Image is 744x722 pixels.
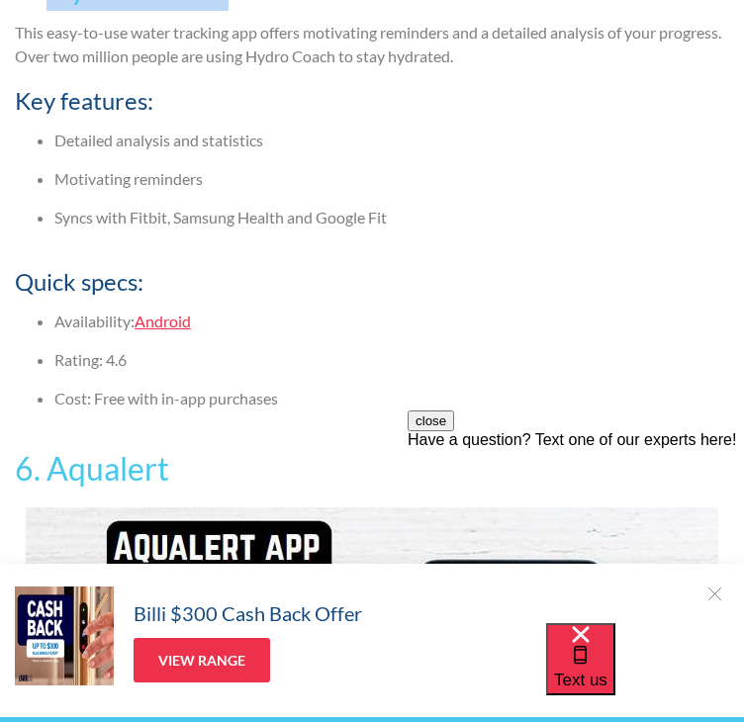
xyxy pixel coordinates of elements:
a: View Range [134,638,270,682]
h4: Key features: [15,83,729,119]
li: Cost: Free with in-app purchases [54,387,729,410]
h5: Billi $300 Cash Back Offer [134,598,362,628]
p: This easy-to-use water tracking app offers motivating reminders and a detailed analysis of your p... [15,21,729,68]
li: Rating: 4.6 [54,348,729,372]
a: Android [135,312,191,330]
img: Billi $300 Cash Back Offer [15,587,114,685]
iframe: podium webchat widget bubble [546,623,744,722]
li: Syncs with Fitbit, Samsung Health and Google Fit [54,206,729,229]
li: Detailed analysis and statistics [54,129,729,152]
h3: 6. Aqualert [15,445,729,493]
iframe: podium webchat widget prompt [408,410,744,648]
li: Motivating reminders [54,167,729,191]
h4: Quick specs: [15,264,729,300]
li: Availability: [54,310,729,333]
